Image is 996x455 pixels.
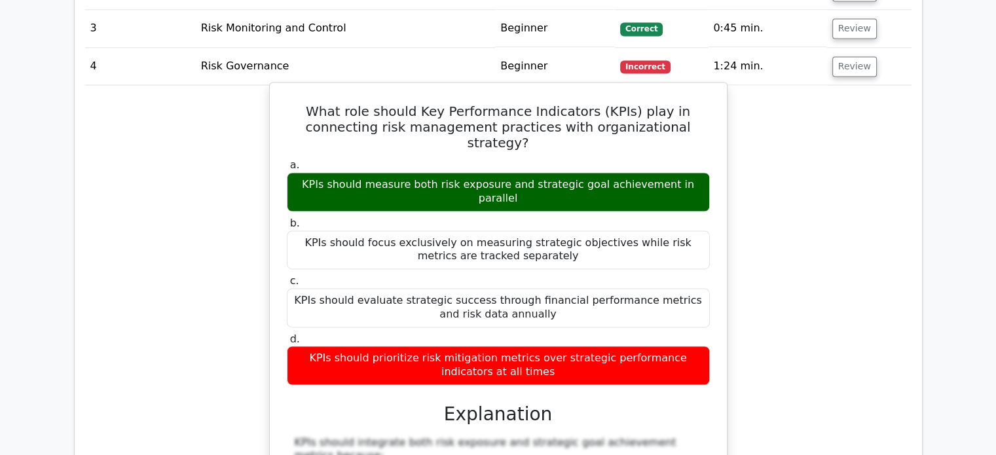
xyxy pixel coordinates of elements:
td: 4 [85,48,196,85]
span: d. [290,333,300,345]
span: c. [290,274,299,287]
td: 3 [85,10,196,47]
span: Incorrect [620,60,671,73]
td: Beginner [495,10,615,47]
td: Risk Monitoring and Control [196,10,496,47]
button: Review [832,18,877,39]
div: KPIs should prioritize risk mitigation metrics over strategic performance indicators at all times [287,346,710,385]
h5: What role should Key Performance Indicators (KPIs) play in connecting risk management practices w... [286,103,711,151]
span: b. [290,217,300,229]
td: 1:24 min. [708,48,826,85]
div: KPIs should measure both risk exposure and strategic goal achievement in parallel [287,172,710,211]
td: Risk Governance [196,48,496,85]
span: a. [290,158,300,171]
button: Review [832,56,877,77]
div: KPIs should focus exclusively on measuring strategic objectives while risk metrics are tracked se... [287,230,710,270]
td: Beginner [495,48,615,85]
h3: Explanation [295,403,702,426]
td: 0:45 min. [708,10,826,47]
div: KPIs should evaluate strategic success through financial performance metrics and risk data annually [287,288,710,327]
span: Correct [620,22,663,35]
